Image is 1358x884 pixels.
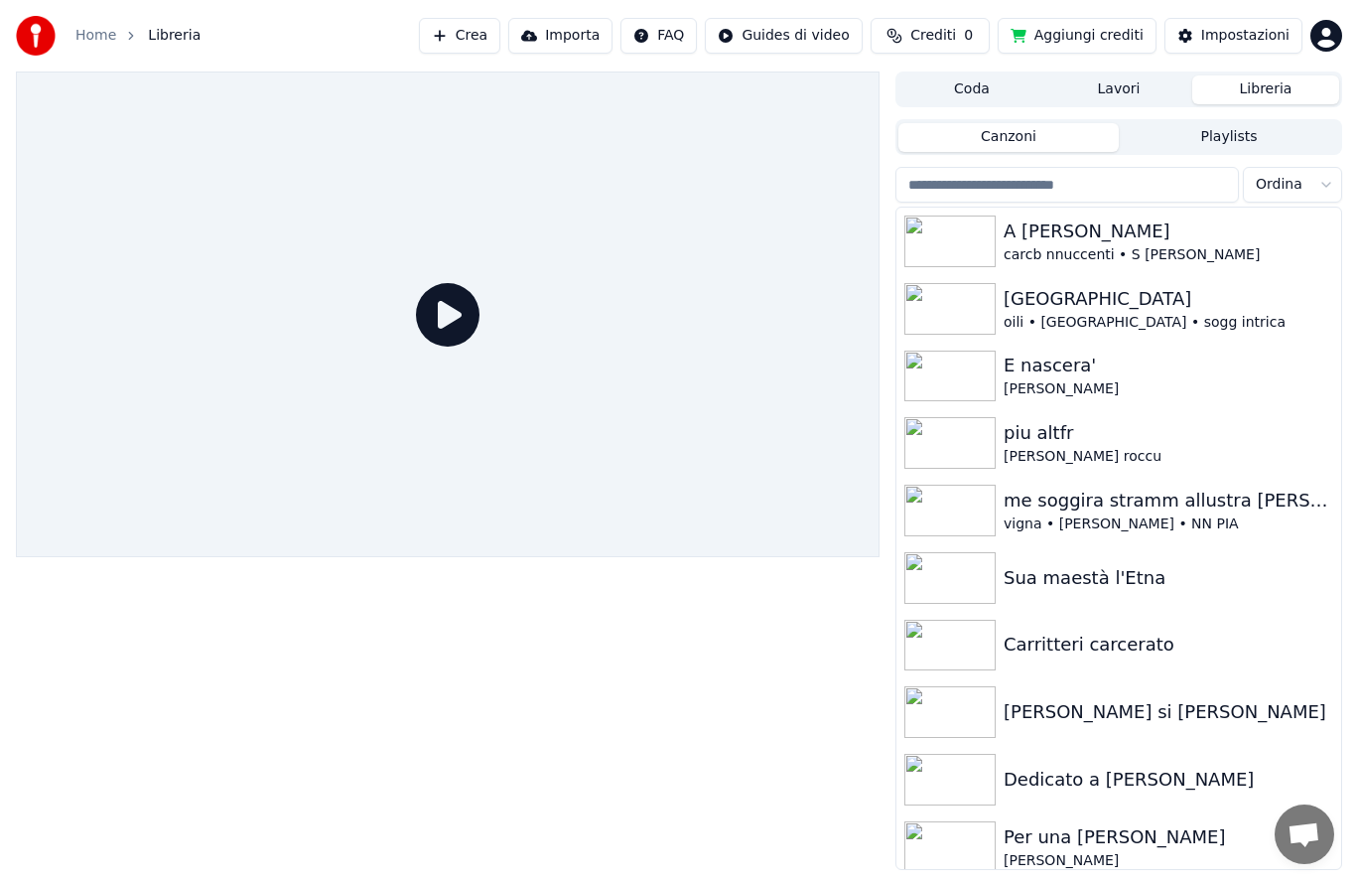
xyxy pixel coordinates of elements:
button: Canzoni [898,123,1119,152]
div: oili • [GEOGRAPHIC_DATA] • sogg intrica [1004,313,1333,333]
div: Per una [PERSON_NAME] [1004,823,1333,851]
button: Crea [419,18,500,54]
button: Guides di video [705,18,862,54]
div: [PERSON_NAME] [1004,379,1333,399]
img: youka [16,16,56,56]
span: Libreria [148,26,201,46]
button: Impostazioni [1164,18,1302,54]
button: Playlists [1119,123,1339,152]
button: Lavori [1045,75,1192,104]
span: 0 [964,26,973,46]
div: E nascera' [1004,352,1333,379]
a: Aprire la chat [1275,805,1334,864]
span: Crediti [910,26,956,46]
div: [PERSON_NAME] si [PERSON_NAME] [1004,698,1333,726]
button: FAQ [620,18,697,54]
button: Coda [898,75,1045,104]
div: Carritteri carcerato [1004,631,1333,659]
div: vigna • [PERSON_NAME] • NN PIA [1004,515,1333,534]
button: Libreria [1192,75,1339,104]
div: [PERSON_NAME] [1004,851,1333,871]
a: Home [75,26,116,46]
div: me soggira stramm allustra [PERSON_NAME] [1004,487,1333,515]
div: piu altfr [1004,419,1333,447]
button: Crediti0 [871,18,990,54]
div: Sua maestà l'Etna [1004,564,1333,592]
nav: breadcrumb [75,26,201,46]
span: Ordina [1256,175,1302,195]
div: [PERSON_NAME] roccu [1004,447,1333,467]
button: Aggiungi crediti [998,18,1156,54]
div: carcb nnuccenti • S [PERSON_NAME] [1004,245,1333,265]
div: A [PERSON_NAME] [1004,218,1333,245]
button: Importa [508,18,612,54]
div: Impostazioni [1201,26,1290,46]
div: Dedicato a [PERSON_NAME] [1004,766,1333,794]
div: [GEOGRAPHIC_DATA] [1004,285,1333,313]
